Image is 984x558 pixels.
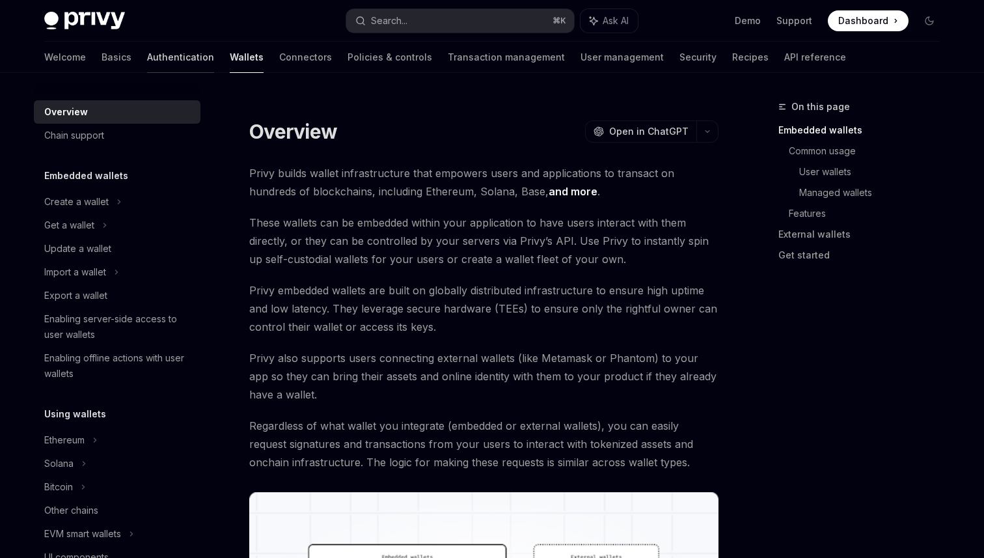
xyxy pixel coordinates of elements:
button: Open in ChatGPT [585,120,696,143]
a: Wallets [230,42,264,73]
div: Enabling offline actions with user wallets [44,350,193,382]
a: Get started [778,245,950,266]
div: Enabling server-side access to user wallets [44,311,193,342]
button: Ask AI [581,9,638,33]
a: Common usage [789,141,950,161]
a: Connectors [279,42,332,73]
a: Basics [102,42,131,73]
div: Ethereum [44,432,85,448]
div: Other chains [44,503,98,518]
a: Recipes [732,42,769,73]
a: Enabling server-side access to user wallets [34,307,200,346]
a: Transaction management [448,42,565,73]
a: Support [776,14,812,27]
span: On this page [791,99,850,115]
div: Search... [371,13,407,29]
a: User wallets [799,161,950,182]
div: Create a wallet [44,194,109,210]
div: Update a wallet [44,241,111,257]
a: Enabling offline actions with user wallets [34,346,200,385]
a: Embedded wallets [778,120,950,141]
img: dark logo [44,12,125,30]
span: Privy builds wallet infrastructure that empowers users and applications to transact on hundreds o... [249,164,718,201]
a: User management [581,42,664,73]
a: Chain support [34,124,200,147]
span: Regardless of what wallet you integrate (embedded or external wallets), you can easily request si... [249,417,718,471]
button: Toggle dark mode [919,10,940,31]
a: Dashboard [828,10,909,31]
div: Bitcoin [44,479,73,495]
a: and more [549,185,597,199]
a: Other chains [34,499,200,522]
a: Export a wallet [34,284,200,307]
span: Privy embedded wallets are built on globally distributed infrastructure to ensure high uptime and... [249,281,718,336]
div: Import a wallet [44,264,106,280]
span: Dashboard [838,14,888,27]
a: API reference [784,42,846,73]
div: Overview [44,104,88,120]
a: Demo [735,14,761,27]
span: Open in ChatGPT [609,125,689,138]
button: Search...⌘K [346,9,574,33]
h5: Using wallets [44,406,106,422]
a: Managed wallets [799,182,950,203]
a: Update a wallet [34,237,200,260]
a: Overview [34,100,200,124]
h5: Embedded wallets [44,168,128,184]
span: ⌘ K [553,16,566,26]
span: These wallets can be embedded within your application to have users interact with them directly, ... [249,214,718,268]
a: External wallets [778,224,950,245]
span: Ask AI [603,14,629,27]
a: Features [789,203,950,224]
h1: Overview [249,120,337,143]
div: Get a wallet [44,217,94,233]
div: Solana [44,456,74,471]
a: Authentication [147,42,214,73]
a: Security [679,42,717,73]
a: Welcome [44,42,86,73]
div: Chain support [44,128,104,143]
div: EVM smart wallets [44,526,121,542]
div: Export a wallet [44,288,107,303]
span: Privy also supports users connecting external wallets (like Metamask or Phantom) to your app so t... [249,349,718,404]
a: Policies & controls [348,42,432,73]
